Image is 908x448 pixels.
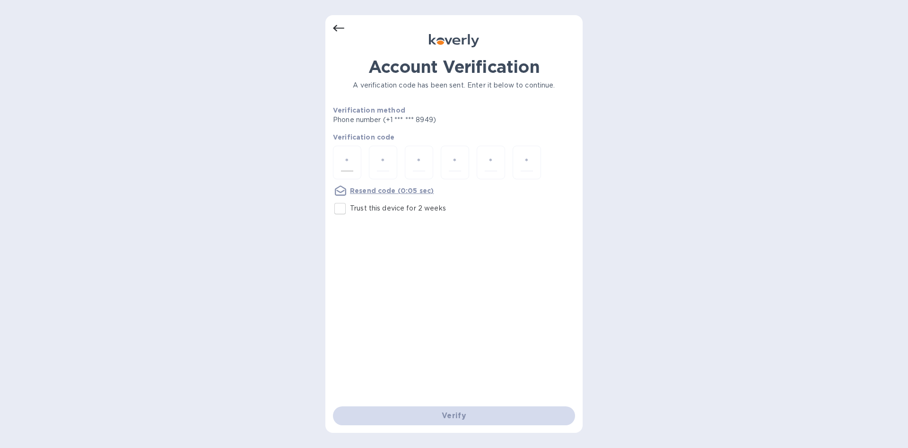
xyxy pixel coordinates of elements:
p: Phone number (+1 *** *** 8949) [333,115,508,125]
p: Verification code [333,132,575,142]
p: Trust this device for 2 weeks [350,203,446,213]
h1: Account Verification [333,57,575,77]
p: A verification code has been sent. Enter it below to continue. [333,80,575,90]
u: Resend code (0:05 sec) [350,187,434,194]
b: Verification method [333,106,405,114]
